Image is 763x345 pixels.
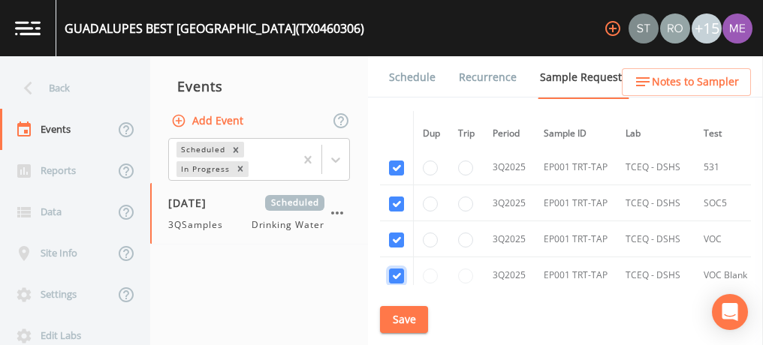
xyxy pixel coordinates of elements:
td: TCEQ - DSHS [617,257,695,293]
td: VOC Blank [695,257,756,293]
button: Notes to Sampler [622,68,751,96]
div: Rodolfo Ramirez [659,13,691,43]
td: TCEQ - DSHS [617,185,695,221]
th: Dup [414,111,450,157]
th: Lab [617,111,695,157]
th: Test [695,111,756,157]
td: 3Q2025 [484,149,535,185]
td: VOC [695,221,756,257]
button: Save [380,306,428,334]
span: 3QSamples [168,218,232,232]
div: Stan Porter [628,13,659,43]
td: 3Q2025 [484,221,535,257]
a: Sample Requests [538,56,629,99]
td: 3Q2025 [484,185,535,221]
th: Sample ID [535,111,617,157]
div: +15 [692,13,722,43]
td: 3Q2025 [484,257,535,293]
td: TCEQ - DSHS [617,149,695,185]
img: d4d65db7c401dd99d63b7ad86343d265 [722,13,752,43]
a: Schedule [387,56,438,98]
img: 7e5c62b91fde3b9fc00588adc1700c9a [660,13,690,43]
div: Remove In Progress [232,161,249,177]
button: Add Event [168,107,249,135]
td: 531 [695,149,756,185]
td: EP001 TRT-TAP [535,221,617,257]
a: [DATE]Scheduled3QSamplesDrinking Water [150,183,368,244]
span: Notes to Sampler [652,73,739,91]
td: TCEQ - DSHS [617,221,695,257]
span: Scheduled [265,195,324,211]
td: EP001 TRT-TAP [535,149,617,185]
img: logo [15,21,41,35]
div: In Progress [176,161,232,177]
td: EP001 TRT-TAP [535,257,617,293]
th: Trip [449,111,484,157]
td: EP001 TRT-TAP [535,185,617,221]
a: Forms [387,98,422,140]
div: Events [150,67,368,105]
div: Remove Scheduled [228,142,244,157]
a: COC Details [648,56,712,98]
span: [DATE] [168,195,217,211]
th: Period [484,111,535,157]
img: c0670e89e469b6405363224a5fca805c [629,13,659,43]
a: Recurrence [457,56,519,98]
div: GUADALUPES BEST [GEOGRAPHIC_DATA] (TX0460306) [65,19,364,37]
span: Drinking Water [252,218,324,232]
td: SOC5 [695,185,756,221]
div: Open Intercom Messenger [712,294,748,330]
div: Scheduled [176,142,228,157]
